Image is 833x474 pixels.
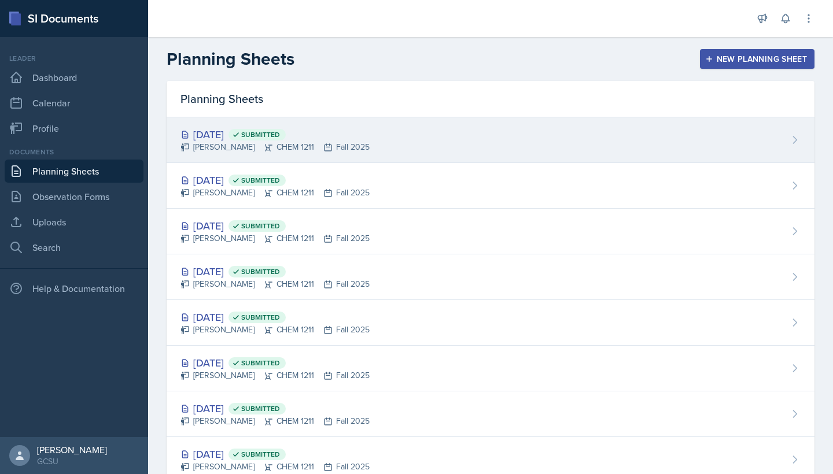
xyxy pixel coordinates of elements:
div: [PERSON_NAME] CHEM 1211 Fall 2025 [180,324,370,336]
span: Submitted [241,130,280,139]
div: Leader [5,53,143,64]
div: [DATE] [180,401,370,416]
span: Submitted [241,267,280,276]
div: Help & Documentation [5,277,143,300]
a: [DATE] Submitted [PERSON_NAME]CHEM 1211Fall 2025 [167,300,814,346]
a: Uploads [5,210,143,234]
div: Documents [5,147,143,157]
div: [DATE] [180,309,370,325]
a: [DATE] Submitted [PERSON_NAME]CHEM 1211Fall 2025 [167,117,814,163]
span: Submitted [241,358,280,368]
button: New Planning Sheet [700,49,814,69]
h2: Planning Sheets [167,49,294,69]
span: Submitted [241,176,280,185]
a: [DATE] Submitted [PERSON_NAME]CHEM 1211Fall 2025 [167,391,814,437]
a: Profile [5,117,143,140]
div: [DATE] [180,264,370,279]
div: [DATE] [180,127,370,142]
span: Submitted [241,404,280,413]
div: [DATE] [180,446,370,462]
a: [DATE] Submitted [PERSON_NAME]CHEM 1211Fall 2025 [167,209,814,254]
a: Dashboard [5,66,143,89]
div: [PERSON_NAME] CHEM 1211 Fall 2025 [180,369,370,382]
div: [PERSON_NAME] CHEM 1211 Fall 2025 [180,141,370,153]
a: Observation Forms [5,185,143,208]
div: [PERSON_NAME] CHEM 1211 Fall 2025 [180,278,370,290]
div: [PERSON_NAME] CHEM 1211 Fall 2025 [180,232,370,245]
span: Submitted [241,313,280,322]
div: [PERSON_NAME] CHEM 1211 Fall 2025 [180,187,370,199]
div: [PERSON_NAME] CHEM 1211 Fall 2025 [180,415,370,427]
a: Search [5,236,143,259]
a: [DATE] Submitted [PERSON_NAME]CHEM 1211Fall 2025 [167,346,814,391]
a: [DATE] Submitted [PERSON_NAME]CHEM 1211Fall 2025 [167,163,814,209]
a: [DATE] Submitted [PERSON_NAME]CHEM 1211Fall 2025 [167,254,814,300]
div: [DATE] [180,172,370,188]
a: Calendar [5,91,143,114]
a: Planning Sheets [5,160,143,183]
div: GCSU [37,456,107,467]
div: [PERSON_NAME] CHEM 1211 Fall 2025 [180,461,370,473]
span: Submitted [241,450,280,459]
div: [PERSON_NAME] [37,444,107,456]
div: New Planning Sheet [707,54,807,64]
span: Submitted [241,221,280,231]
div: Planning Sheets [167,81,814,117]
div: [DATE] [180,218,370,234]
div: [DATE] [180,355,370,371]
